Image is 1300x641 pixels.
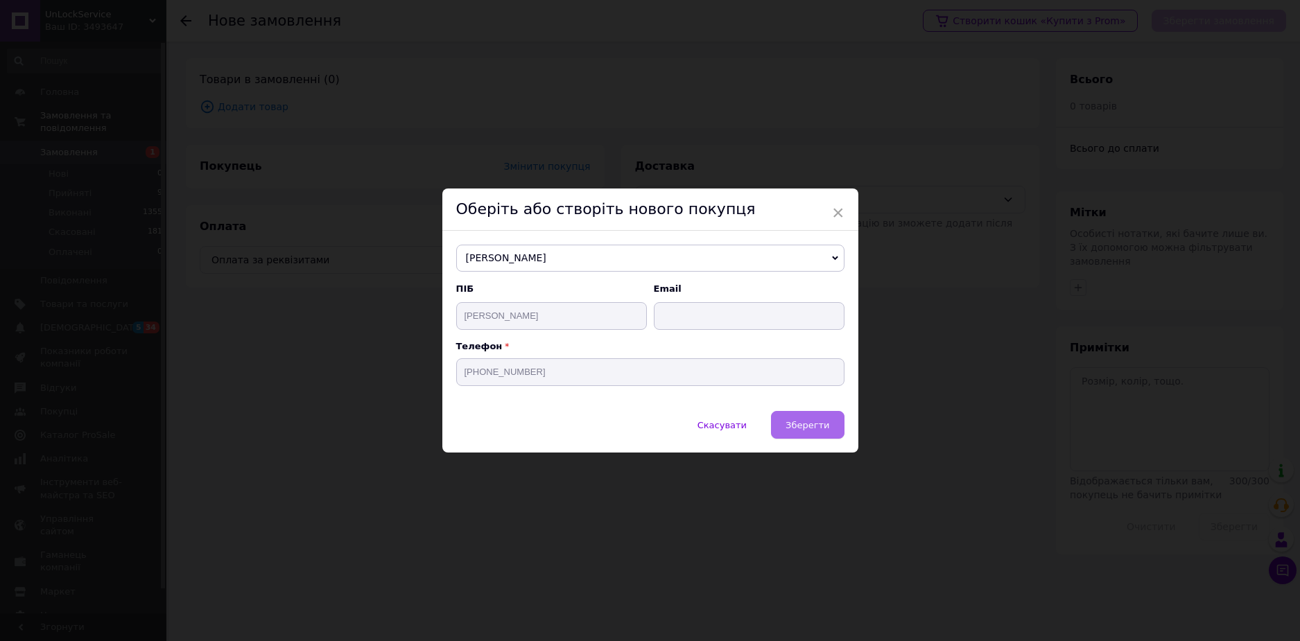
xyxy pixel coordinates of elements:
[442,188,858,231] div: Оберіть або створіть нового покупця
[456,245,844,272] span: [PERSON_NAME]
[786,420,829,430] span: Зберегти
[456,341,844,351] p: Телефон
[683,411,761,439] button: Скасувати
[697,420,747,430] span: Скасувати
[654,283,844,295] span: Email
[771,411,844,439] button: Зберегти
[456,358,844,386] input: +38 096 0000000
[456,283,647,295] span: ПІБ
[832,201,844,225] span: ×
